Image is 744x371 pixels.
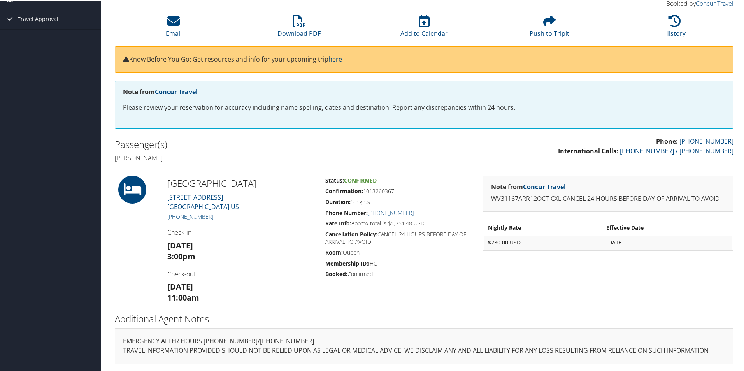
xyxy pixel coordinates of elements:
h2: Additional Agent Notes [115,311,733,325]
h2: Passenger(s) [115,137,418,150]
th: Nightly Rate [484,220,602,234]
a: [PHONE_NUMBER] / [PHONE_NUMBER] [620,146,733,155]
h4: Check-out [167,269,313,278]
h4: Check-in [167,227,313,236]
h4: [PERSON_NAME] [115,153,418,162]
strong: Membership ID: [325,259,368,266]
strong: 3:00pm [167,250,195,261]
a: Concur Travel [523,182,566,190]
a: History [664,18,686,37]
strong: Cancellation Policy: [325,230,377,237]
strong: Note from [491,182,566,190]
a: Add to Calendar [400,18,448,37]
a: [PHONE_NUMBER] [679,136,733,145]
h5: Queen [325,248,471,256]
a: Concur Travel [155,87,198,95]
strong: Duration: [325,197,351,205]
p: Please review your reservation for accuracy including name spelling, dates and destination. Repor... [123,102,725,112]
h5: 1013260367 [325,186,471,194]
h5: IHC [325,259,471,267]
a: Push to Tripit [530,18,569,37]
a: [PHONE_NUMBER] [368,208,414,216]
a: [PHONE_NUMBER] [167,212,213,220]
h5: Approx total is $1,351.48 USD [325,219,471,227]
strong: Room: [325,248,343,255]
p: Know Before You Go: Get resources and info for your upcoming trip [123,54,725,64]
a: Email [166,18,182,37]
strong: Booked: [325,269,347,277]
h5: CANCEL 24 HOURS BEFORE DAY OF ARRIVAL TO AVOID [325,230,471,245]
div: EMERGENCY AFTER HOURS [PHONE_NUMBER]/[PHONE_NUMBER] [115,327,733,363]
strong: [DATE] [167,281,193,291]
strong: Phone: [656,136,678,145]
a: Download PDF [277,18,321,37]
a: here [328,54,342,63]
span: Travel Approval [18,9,58,28]
h2: [GEOGRAPHIC_DATA] [167,176,313,189]
h5: Confirmed [325,269,471,277]
p: WV31167ARR12OCT CXL:CANCEL 24 HOURS BEFORE DAY OF ARRIVAL TO AVOID [491,193,725,203]
a: [STREET_ADDRESS][GEOGRAPHIC_DATA] US [167,192,239,210]
strong: [DATE] [167,239,193,250]
td: $230.00 USD [484,235,602,249]
strong: Rate Info: [325,219,351,226]
strong: International Calls: [558,146,618,155]
p: TRAVEL INFORMATION PROVIDED SHOULD NOT BE RELIED UPON AS LEGAL OR MEDICAL ADVICE. WE DISCLAIM ANY... [123,345,725,355]
td: [DATE] [602,235,732,249]
strong: Note from [123,87,198,95]
strong: Confirmation: [325,186,363,194]
strong: Phone Number: [325,208,368,216]
th: Effective Date [602,220,732,234]
strong: Status: [325,176,344,183]
h5: 5 nights [325,197,471,205]
strong: 11:00am [167,292,199,302]
span: Confirmed [344,176,377,183]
